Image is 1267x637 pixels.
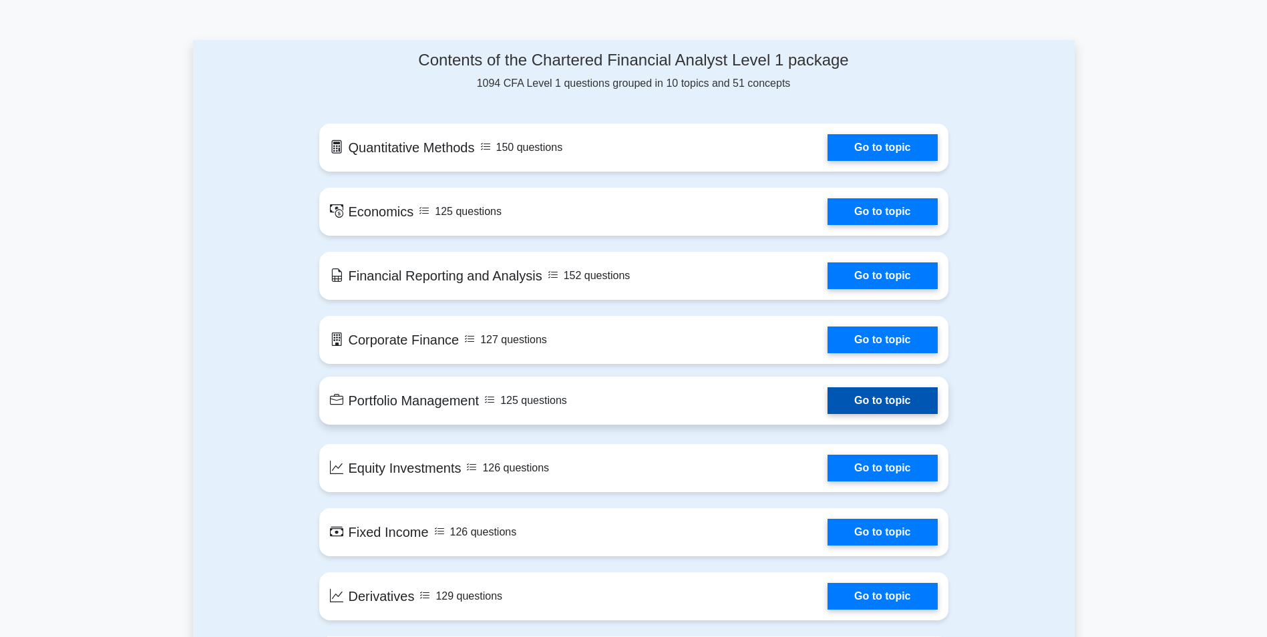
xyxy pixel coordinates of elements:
[828,387,937,414] a: Go to topic
[828,327,937,353] a: Go to topic
[828,455,937,481] a: Go to topic
[828,262,937,289] a: Go to topic
[828,583,937,610] a: Go to topic
[828,134,937,161] a: Go to topic
[828,519,937,546] a: Go to topic
[319,51,948,91] div: 1094 CFA Level 1 questions grouped in 10 topics and 51 concepts
[319,51,948,70] h4: Contents of the Chartered Financial Analyst Level 1 package
[828,198,937,225] a: Go to topic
